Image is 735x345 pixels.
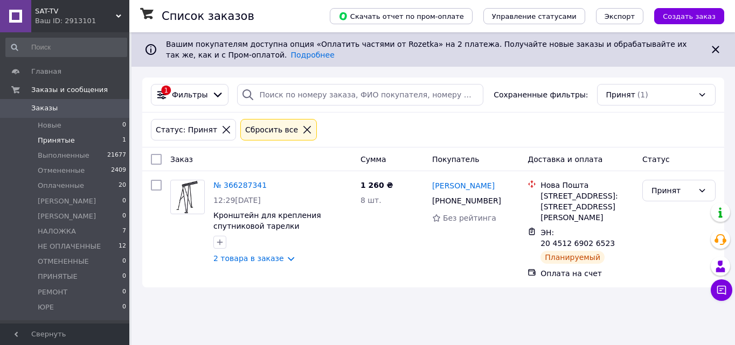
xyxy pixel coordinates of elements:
button: Скачать отчет по пром-оплате [330,8,473,24]
span: НАЛОЖКА [38,227,76,236]
span: Принятые [38,136,75,145]
a: [PERSON_NAME] [432,180,495,191]
div: Принят [651,185,694,196]
span: (1) [637,90,648,99]
span: Сохраненные фильтры: [494,89,588,100]
span: Главная [31,67,61,76]
a: Фото товару [170,180,205,214]
span: 8 шт. [360,196,382,205]
a: № 366287341 [213,181,267,189]
div: Оплата на счет [540,268,634,279]
span: Новые [38,121,61,130]
span: 1 260 ₴ [360,181,393,189]
span: Заказы и сообщения [31,85,108,95]
span: Сумма [360,155,386,164]
button: Чат с покупателем [711,279,732,301]
span: ЮРЕ [38,302,54,312]
span: Выполненные [38,151,89,160]
div: [PHONE_NUMBER] [430,193,503,208]
span: Фильтры [172,89,207,100]
button: Создать заказ [654,8,724,24]
span: Покупатель [432,155,480,164]
a: Подробнее [291,51,335,59]
span: НЕ ОПЛАЧЕННЫЕ [38,242,101,251]
span: Принят [606,89,635,100]
div: Ваш ID: 2913101 [35,16,129,26]
span: 0 [122,287,126,297]
span: Скачать отчет по пром-оплате [338,11,464,21]
span: 0 [122,302,126,312]
span: SAT-TV [35,6,116,16]
span: 0 [122,212,126,221]
div: Сбросить все [243,124,300,136]
span: Оплаченные [38,181,84,191]
span: Вашим покупателям доступна опция «Оплатить частями от Rozetka» на 2 платежа. Получайте новые зака... [166,40,687,59]
span: [PERSON_NAME] [38,196,96,206]
a: Кронштейн для крепления спутниковой тарелки [213,211,321,230]
input: Поиск по номеру заказа, ФИО покупателя, номеру телефона, Email, номеру накладной [237,84,483,105]
span: РЕМОНТ [38,287,67,297]
div: [STREET_ADDRESS]: [STREET_ADDRESS][PERSON_NAME] [540,191,634,223]
div: Планируемый [540,251,605,264]
span: 12:29[DATE] [213,196,261,205]
span: Экспорт [605,12,635,20]
span: 20 [119,181,126,191]
span: Заказы [31,103,58,113]
button: Экспорт [596,8,643,24]
span: 0 [122,121,126,130]
span: 2409 [111,166,126,175]
h1: Список заказов [162,10,254,23]
img: Фото товару [175,180,200,214]
span: Доставка и оплата [528,155,602,164]
span: ЭН: 20 4512 6902 6523 [540,228,615,248]
div: Статус: Принят [154,124,219,136]
button: Управление статусами [483,8,585,24]
div: Нова Пошта [540,180,634,191]
span: 1 [122,136,126,145]
span: 0 [122,196,126,206]
span: ПРИНЯТЫЕ [38,272,78,281]
span: 0 [122,272,126,281]
span: 0 [122,257,126,266]
span: 12 [119,242,126,251]
input: Поиск [5,38,127,57]
a: 2 товара в заказе [213,254,284,263]
a: Создать заказ [643,11,724,20]
span: Заказ [170,155,193,164]
span: [PERSON_NAME] [38,212,96,221]
span: 21677 [107,151,126,160]
span: Отмененные [38,166,85,175]
span: 7 [122,227,126,236]
span: ОТМЕНЕННЫЕ [38,257,89,266]
span: Создать заказ [663,12,716,20]
span: Без рейтинга [443,214,496,222]
span: Управление статусами [492,12,577,20]
span: Статус [642,155,670,164]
